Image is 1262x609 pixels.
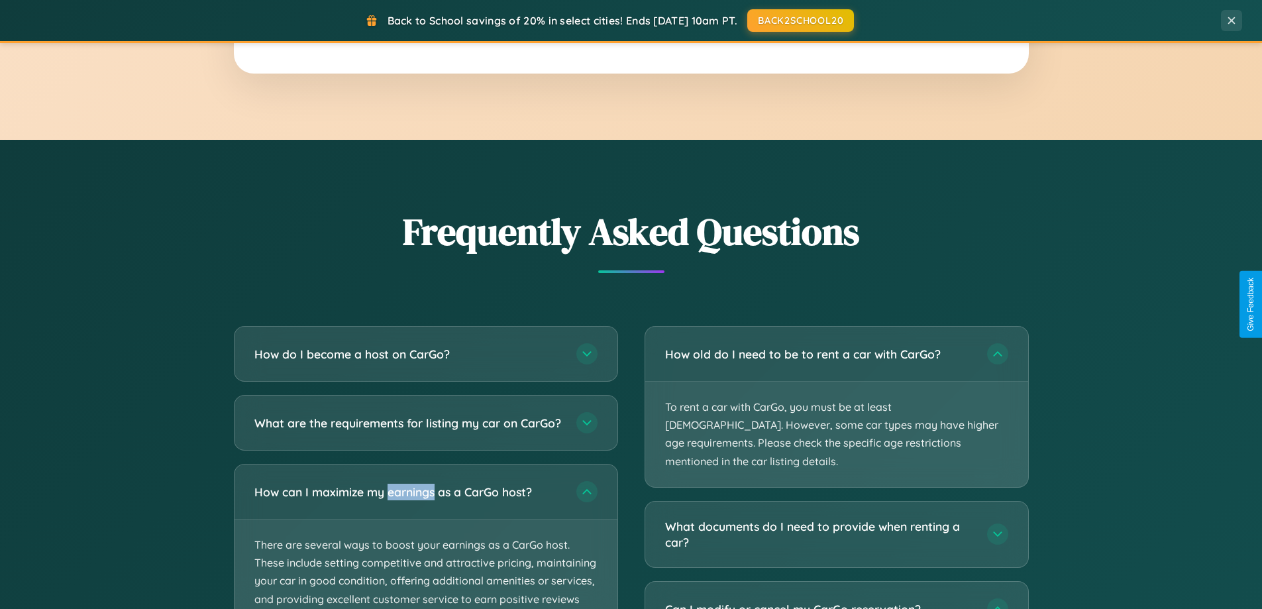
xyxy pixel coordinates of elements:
h3: What are the requirements for listing my car on CarGo? [254,415,563,431]
h3: How do I become a host on CarGo? [254,346,563,362]
span: Back to School savings of 20% in select cities! Ends [DATE] 10am PT. [388,14,737,27]
h3: What documents do I need to provide when renting a car? [665,518,974,551]
button: BACK2SCHOOL20 [747,9,854,32]
div: Give Feedback [1246,278,1255,331]
p: To rent a car with CarGo, you must be at least [DEMOGRAPHIC_DATA]. However, some car types may ha... [645,382,1028,487]
h3: How old do I need to be to rent a car with CarGo? [665,346,974,362]
h3: How can I maximize my earnings as a CarGo host? [254,484,563,500]
h2: Frequently Asked Questions [234,206,1029,257]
